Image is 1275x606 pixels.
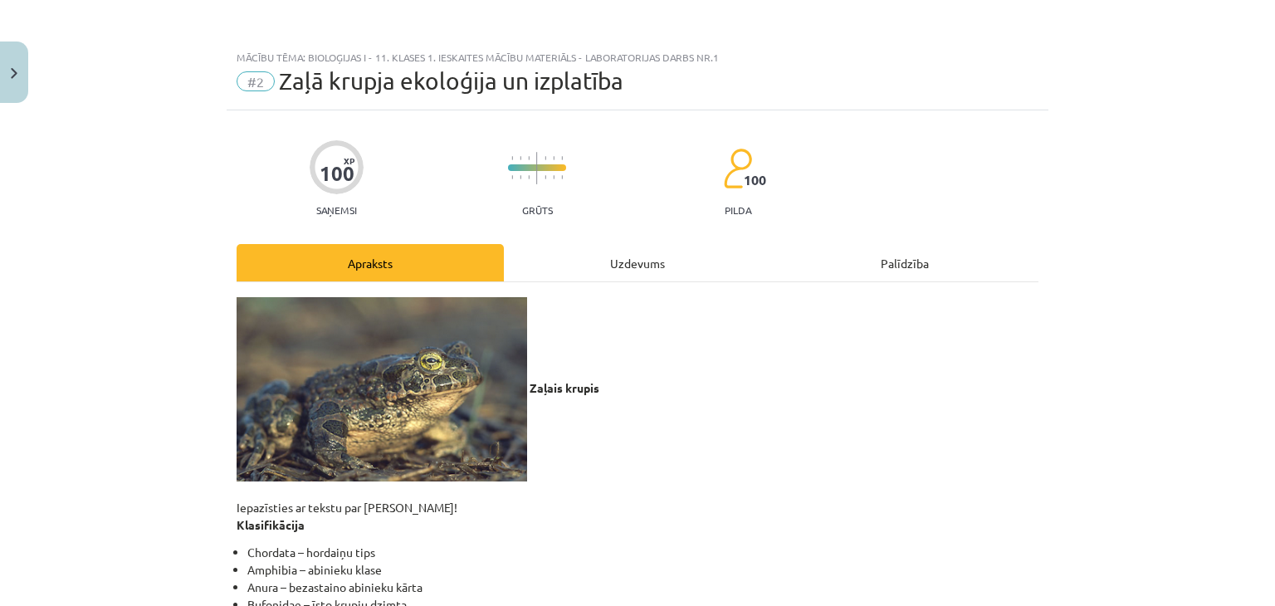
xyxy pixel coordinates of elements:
[11,68,17,79] img: icon-close-lesson-0947bae3869378f0d4975bcd49f059093ad1ed9edebbc8119c70593378902aed.svg
[561,175,563,179] img: icon-short-line-57e1e144782c952c97e751825c79c345078a6d821885a25fce030b3d8c18986b.svg
[520,175,521,179] img: icon-short-line-57e1e144782c952c97e751825c79c345078a6d821885a25fce030b3d8c18986b.svg
[320,162,354,185] div: 100
[247,579,1038,596] li: Anura – bezastaino abinieku kārta
[771,244,1038,281] div: Palīdzība
[520,156,521,160] img: icon-short-line-57e1e144782c952c97e751825c79c345078a6d821885a25fce030b3d8c18986b.svg
[723,148,752,189] img: students-c634bb4e5e11cddfef0936a35e636f08e4e9abd3cc4e673bd6f9a4125e45ecb1.svg
[545,175,546,179] img: icon-short-line-57e1e144782c952c97e751825c79c345078a6d821885a25fce030b3d8c18986b.svg
[279,67,623,95] span: Zaļā krupja ekoloģija un izplatība
[511,175,513,179] img: icon-short-line-57e1e144782c952c97e751825c79c345078a6d821885a25fce030b3d8c18986b.svg
[744,173,766,188] span: 100
[237,517,305,532] strong: Klasifikācija
[725,204,751,216] p: pilda
[545,156,546,160] img: icon-short-line-57e1e144782c952c97e751825c79c345078a6d821885a25fce030b3d8c18986b.svg
[237,244,504,281] div: Apraksts
[528,156,530,160] img: icon-short-line-57e1e144782c952c97e751825c79c345078a6d821885a25fce030b3d8c18986b.svg
[553,156,554,160] img: icon-short-line-57e1e144782c952c97e751825c79c345078a6d821885a25fce030b3d8c18986b.svg
[553,175,554,179] img: icon-short-line-57e1e144782c952c97e751825c79c345078a6d821885a25fce030b3d8c18986b.svg
[511,156,513,160] img: icon-short-line-57e1e144782c952c97e751825c79c345078a6d821885a25fce030b3d8c18986b.svg
[561,156,563,160] img: icon-short-line-57e1e144782c952c97e751825c79c345078a6d821885a25fce030b3d8c18986b.svg
[237,297,1038,534] p: Iepazīsties ar tekstu par [PERSON_NAME]!
[237,297,527,481] img: Attēls, kurā ir varde, abinieks, krupis, varžu dzimtaApraksts ģenerēts automātiski
[536,152,538,184] img: icon-long-line-d9ea69661e0d244f92f715978eff75569469978d946b2353a9bb055b3ed8787d.svg
[310,204,364,216] p: Saņemsi
[247,561,1038,579] li: Amphibia – abinieku klase
[247,544,1038,561] li: Chordata – hordaiņu tips
[344,156,354,165] span: XP
[530,380,599,395] b: Zaļais krupis
[522,204,553,216] p: Grūts
[237,71,275,91] span: #2
[504,244,771,281] div: Uzdevums
[528,175,530,179] img: icon-short-line-57e1e144782c952c97e751825c79c345078a6d821885a25fce030b3d8c18986b.svg
[237,51,1038,63] div: Mācību tēma: Bioloģijas i - 11. klases 1. ieskaites mācību materiāls - laboratorijas darbs nr.1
